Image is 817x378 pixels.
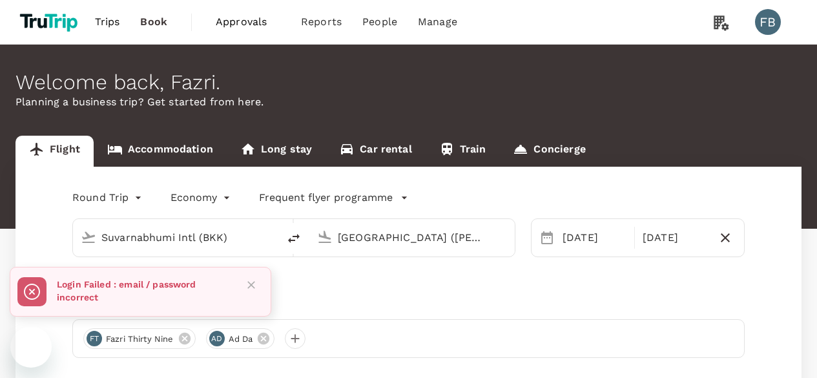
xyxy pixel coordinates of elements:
div: ADad da [206,328,275,349]
button: Close [242,275,261,295]
div: Round Trip [72,187,145,208]
div: Travellers [72,299,745,314]
a: Car rental [326,136,426,167]
p: Planning a business trip? Get started from here. [16,94,801,110]
div: [DATE] [557,225,632,251]
span: ad da [221,333,261,346]
iframe: Button to launch messaging window [10,326,52,368]
button: Frequent flyer programme [259,190,408,205]
input: Depart from [101,227,251,247]
span: Manage [418,14,457,30]
p: Login Failed : email / password incorrect [57,278,231,304]
div: FB [755,9,781,35]
p: Frequent flyer programme [259,190,393,205]
span: Trips [95,14,120,30]
div: Welcome back , Fazri . [16,70,801,94]
a: Flight [16,136,94,167]
button: Open [269,236,272,238]
span: fazri thirty nine [98,333,181,346]
div: [DATE] [637,225,712,251]
img: TruTrip logo [16,8,85,36]
span: Book [140,14,167,30]
span: Reports [301,14,342,30]
span: Approvals [216,14,280,30]
button: Open [506,236,508,238]
div: AD [209,331,225,346]
span: People [362,14,397,30]
button: delete [278,223,309,254]
div: FT [87,331,102,346]
div: FTfazri thirty nine [83,328,196,349]
a: Accommodation [94,136,227,167]
input: Going to [338,227,488,247]
div: Economy [171,187,233,208]
a: Concierge [499,136,599,167]
a: Long stay [227,136,326,167]
a: Train [426,136,500,167]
